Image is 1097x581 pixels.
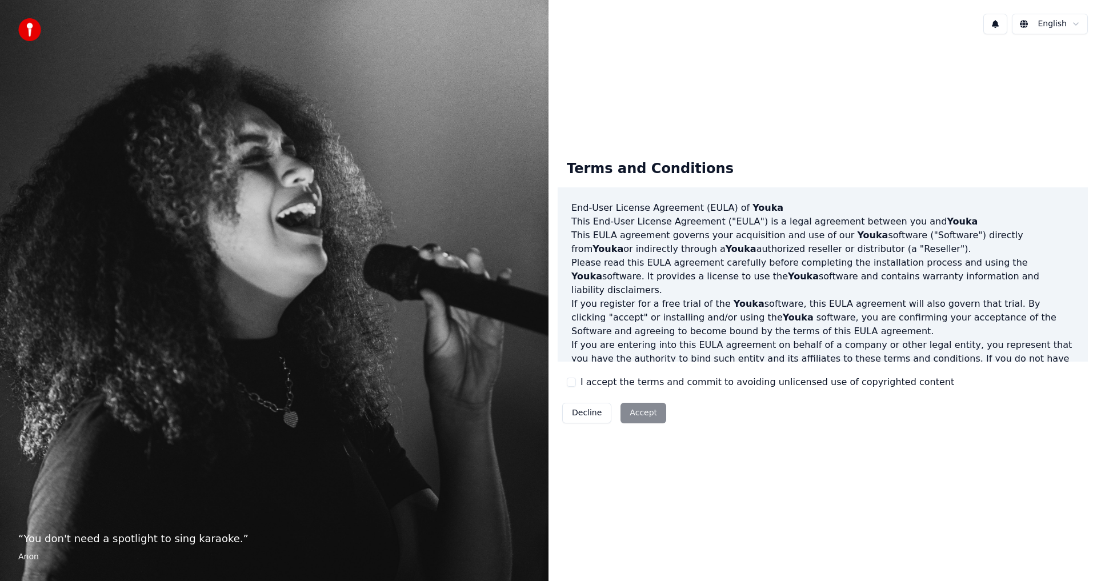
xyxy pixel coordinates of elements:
[752,202,783,213] span: Youka
[571,256,1074,297] p: Please read this EULA agreement carefully before completing the installation process and using th...
[571,215,1074,229] p: This End-User License Agreement ("EULA") is a legal agreement between you and
[726,243,756,254] span: Youka
[947,216,978,227] span: Youka
[571,201,1074,215] h3: End-User License Agreement (EULA) of
[571,338,1074,393] p: If you are entering into this EULA agreement on behalf of a company or other legal entity, you re...
[857,230,888,241] span: Youka
[18,531,530,547] p: “ You don't need a spotlight to sing karaoke. ”
[734,298,764,309] span: Youka
[558,151,743,187] div: Terms and Conditions
[562,403,611,423] button: Decline
[571,229,1074,256] p: This EULA agreement governs your acquisition and use of our software ("Software") directly from o...
[580,375,954,389] label: I accept the terms and commit to avoiding unlicensed use of copyrighted content
[783,312,814,323] span: Youka
[592,243,623,254] span: Youka
[571,271,602,282] span: Youka
[18,551,530,563] footer: Anon
[18,18,41,41] img: youka
[788,271,819,282] span: Youka
[571,297,1074,338] p: If you register for a free trial of the software, this EULA agreement will also govern that trial...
